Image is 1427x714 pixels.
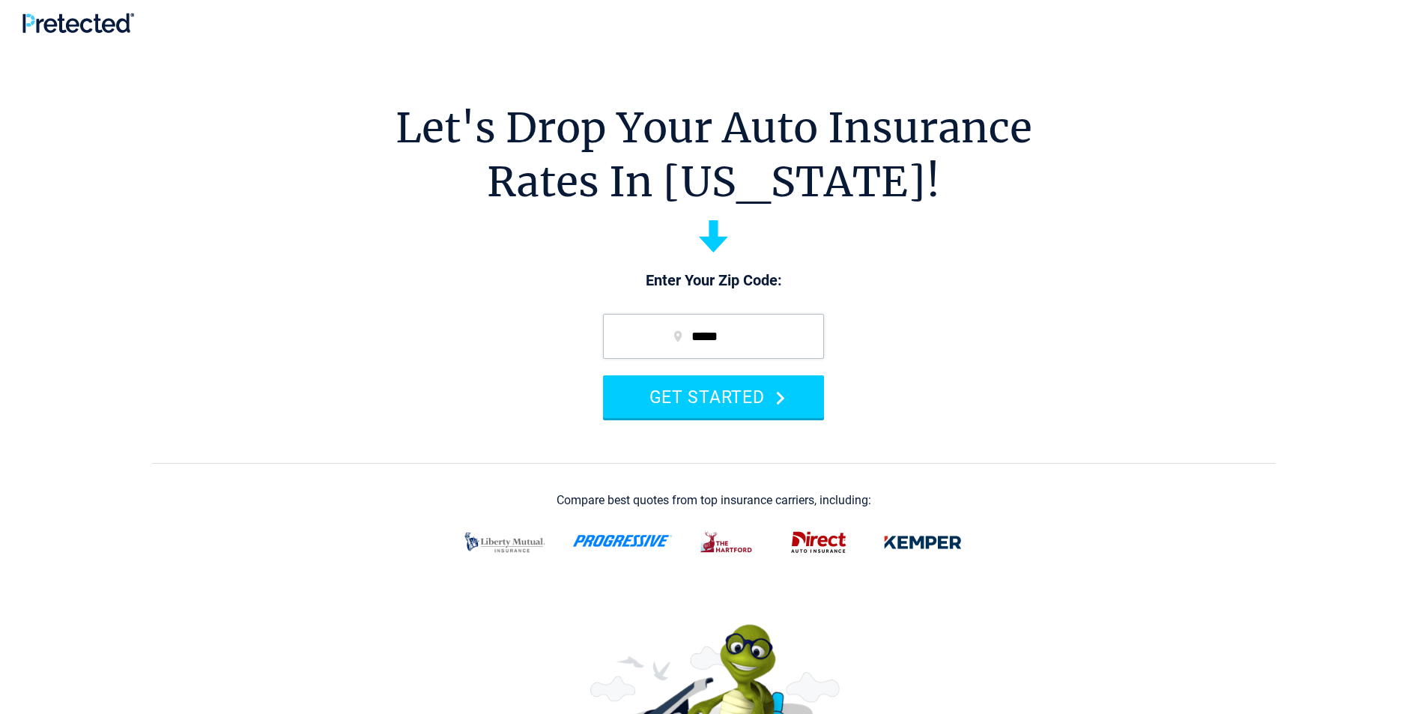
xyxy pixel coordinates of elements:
[572,535,673,547] img: progressive
[873,523,972,562] img: kemper
[603,314,824,359] input: zip code
[782,523,855,562] img: direct
[22,13,134,33] img: Pretected Logo
[396,101,1032,209] h1: Let's Drop Your Auto Insurance Rates In [US_STATE]!
[455,523,554,562] img: liberty
[603,375,824,418] button: GET STARTED
[557,494,871,507] div: Compare best quotes from top insurance carriers, including:
[691,523,764,562] img: thehartford
[588,270,839,291] p: Enter Your Zip Code:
